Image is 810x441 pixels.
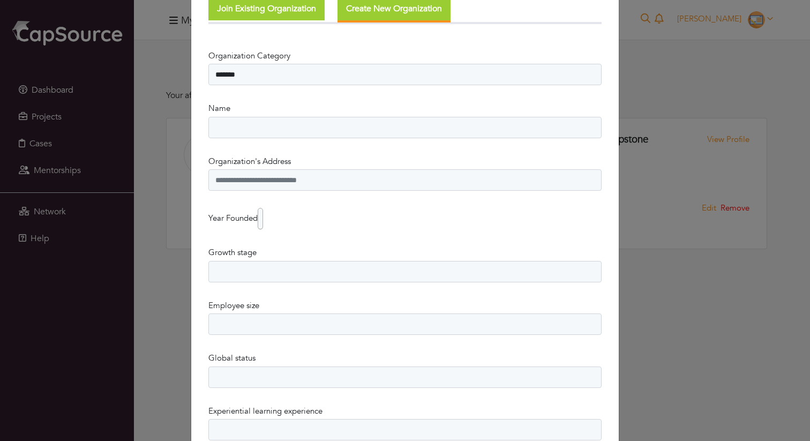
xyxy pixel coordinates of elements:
label: Growth stage [208,246,257,259]
label: Employee size [208,300,259,312]
label: Organization Category [208,50,290,62]
label: Experiential learning experience [208,405,322,417]
label: Year Founded [208,212,258,225]
label: Name [208,102,230,115]
label: Global status [208,352,256,364]
label: Organization's Address [208,155,291,168]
